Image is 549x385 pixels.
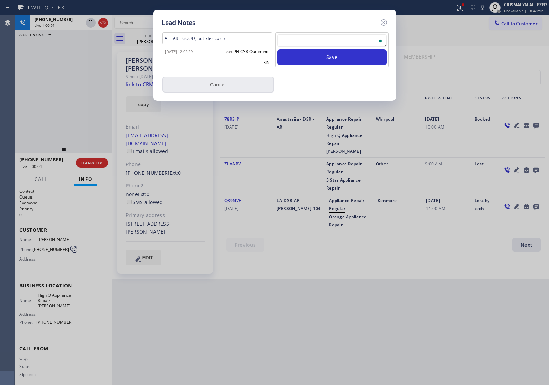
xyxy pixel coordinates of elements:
span: user: [225,49,233,54]
h5: Lead Notes [162,18,195,27]
span: [DATE] 12:02:29 [165,49,193,54]
textarea: To enrich screen reader interactions, please activate Accessibility in Grammarly extension settings [277,34,387,47]
span: PH-CSR-Outbound-KIN [233,49,270,65]
div: ALL ARE GOOD, but xfer cx cb [162,32,272,44]
button: Cancel [162,77,274,93]
button: Save [277,49,387,65]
